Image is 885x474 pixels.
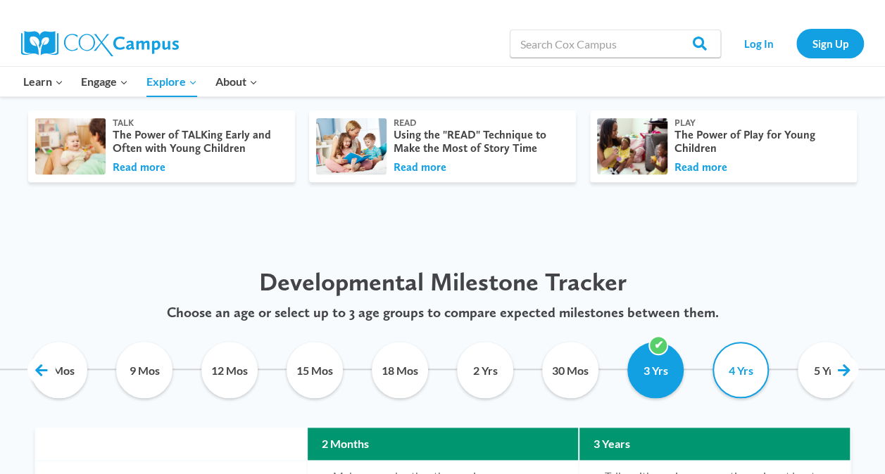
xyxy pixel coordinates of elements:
div: Play [674,117,843,129]
a: Talk The Power of TALKing Early and Often with Young Children Read more [28,110,295,182]
button: Child menu of Learn [14,67,73,96]
img: Cox Campus [21,31,179,56]
div: Read [394,117,562,129]
img: mom-reading-with-children.jpg [315,117,389,176]
button: Child menu of Explore [137,67,206,96]
button: Child menu of Engage [73,67,138,96]
th: 2 Months [308,428,578,460]
button: Read more [113,160,165,175]
div: The Power of Play for Young Children [674,128,843,155]
a: Read Using the "READ" Technique to Make the Most of Story Time Read more [309,110,576,182]
img: 0010-Lyra-11-scaled-1.jpg [596,117,670,176]
button: Child menu of About [206,67,267,96]
button: Read more [394,160,446,175]
div: Talk [113,117,281,129]
div: Using the "READ" Technique to Make the Most of Story Time [394,128,562,155]
button: Read more [674,160,727,175]
a: Sign Up [796,29,864,58]
div: The Power of TALKing Early and Often with Young Children [113,128,281,155]
th: 3 Years [579,428,850,460]
img: iStock_53702022_LARGE.jpg [34,117,108,176]
nav: Secondary Navigation [728,29,864,58]
span: Developmental Milestone Tracker [259,267,627,297]
nav: Primary Navigation [14,67,266,96]
p: Choose an age or select up to 3 age groups to compare expected milestones between them. [28,304,857,321]
input: Search Cox Campus [510,30,721,58]
a: Log In [728,29,789,58]
a: Play The Power of Play for Young Children Read more [590,110,857,182]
